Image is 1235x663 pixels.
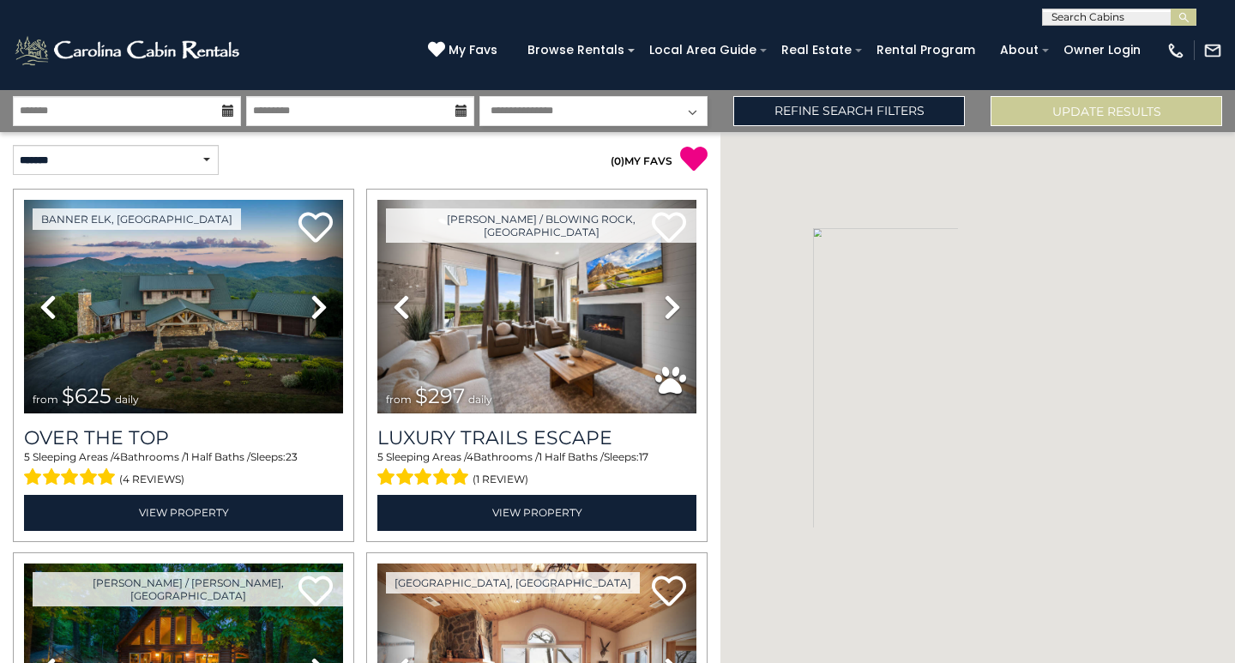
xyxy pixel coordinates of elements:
a: View Property [24,495,343,530]
span: $297 [415,383,465,408]
div: Sleeping Areas / Bathrooms / Sleeps: [377,449,696,491]
span: (1 review) [473,468,528,491]
a: Real Estate [773,37,860,63]
a: Local Area Guide [641,37,765,63]
a: View Property [377,495,696,530]
img: White-1-2.png [13,33,244,68]
span: ( ) [611,154,624,167]
span: 5 [377,450,383,463]
span: My Favs [449,41,497,59]
a: Refine Search Filters [733,96,965,126]
img: thumbnail_167153549.jpeg [24,200,343,413]
a: Over The Top [24,426,343,449]
a: My Favs [428,41,502,60]
span: 1 Half Baths / [185,450,250,463]
span: 5 [24,450,30,463]
a: Rental Program [868,37,984,63]
img: mail-regular-white.png [1203,41,1222,60]
span: daily [468,393,492,406]
span: 4 [467,450,473,463]
a: Owner Login [1055,37,1149,63]
span: $625 [62,383,111,408]
a: [PERSON_NAME] / Blowing Rock, [GEOGRAPHIC_DATA] [386,208,696,243]
span: 23 [286,450,298,463]
span: 1 Half Baths / [539,450,604,463]
button: Update Results [991,96,1222,126]
a: Luxury Trails Escape [377,426,696,449]
img: thumbnail_168695581.jpeg [377,200,696,413]
span: daily [115,393,139,406]
span: 4 [113,450,120,463]
span: (4 reviews) [119,468,184,491]
a: Add to favorites [298,210,333,247]
a: Browse Rentals [519,37,633,63]
span: from [386,393,412,406]
span: 0 [614,154,621,167]
a: Banner Elk, [GEOGRAPHIC_DATA] [33,208,241,230]
span: 17 [639,450,648,463]
a: [PERSON_NAME] / [PERSON_NAME], [GEOGRAPHIC_DATA] [33,572,343,606]
a: Add to favorites [652,574,686,611]
a: About [991,37,1047,63]
div: Sleeping Areas / Bathrooms / Sleeps: [24,449,343,491]
a: [GEOGRAPHIC_DATA], [GEOGRAPHIC_DATA] [386,572,640,594]
span: from [33,393,58,406]
img: phone-regular-white.png [1166,41,1185,60]
a: (0)MY FAVS [611,154,672,167]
